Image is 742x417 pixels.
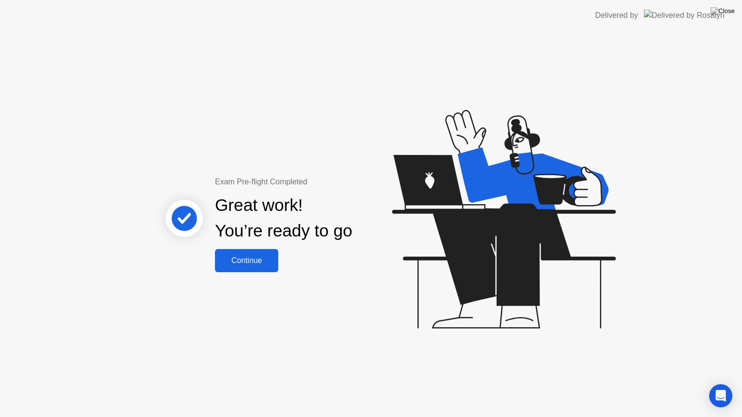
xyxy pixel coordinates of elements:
[215,249,278,272] button: Continue
[709,384,732,407] div: Open Intercom Messenger
[218,256,275,265] div: Continue
[215,193,352,244] div: Great work! You’re ready to go
[215,176,414,188] div: Exam Pre-flight Completed
[644,10,725,21] img: Delivered by Rosalyn
[595,10,638,21] div: Delivered by
[711,7,735,15] img: Close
